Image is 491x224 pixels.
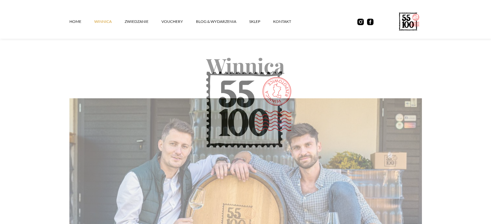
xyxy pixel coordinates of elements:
[161,12,196,31] a: vouchery
[273,12,304,31] a: kontakt
[249,12,273,31] a: SKLEP
[125,12,161,31] a: ZWIEDZANIE
[196,12,249,31] a: Blog & Wydarzenia
[69,12,94,31] a: Home
[94,12,125,31] a: winnica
